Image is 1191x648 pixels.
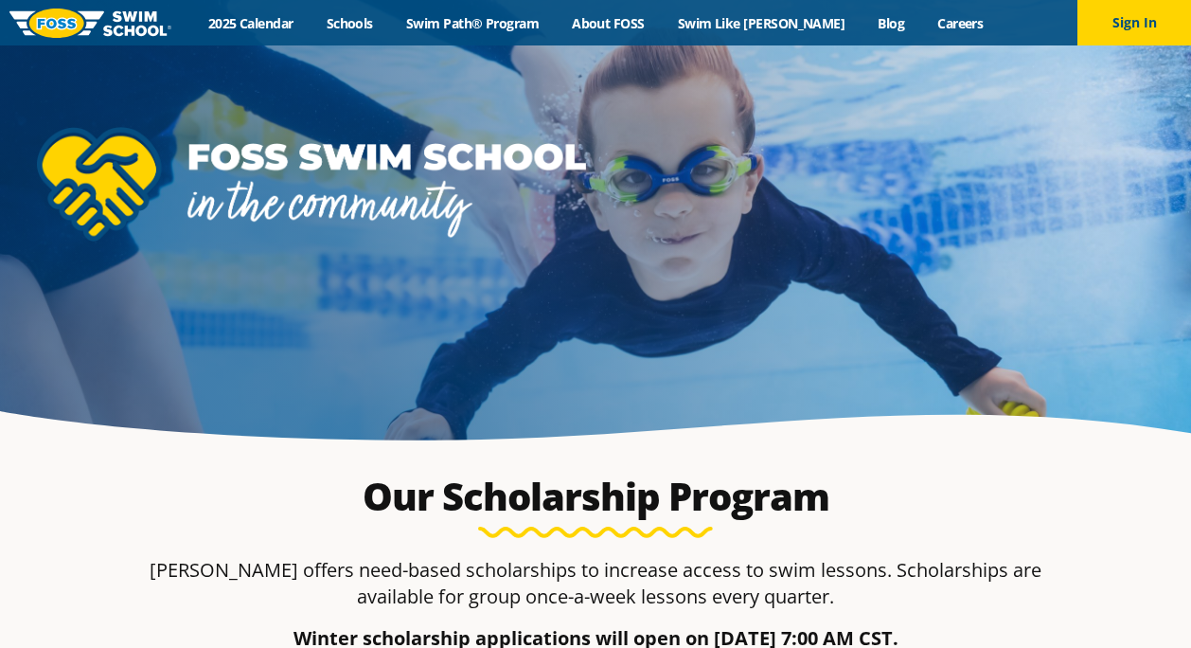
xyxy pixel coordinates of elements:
a: Schools [310,14,389,32]
h2: Our Scholarship Program [149,474,1042,519]
a: Swim Like [PERSON_NAME] [661,14,862,32]
img: FOSS Swim School Logo [9,9,171,38]
p: [PERSON_NAME] offers need-based scholarships to increase access to swim lessons. Scholarships are... [149,557,1042,610]
a: Careers [921,14,1000,32]
a: Blog [862,14,921,32]
a: Swim Path® Program [389,14,555,32]
a: 2025 Calendar [191,14,310,32]
a: About FOSS [556,14,662,32]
